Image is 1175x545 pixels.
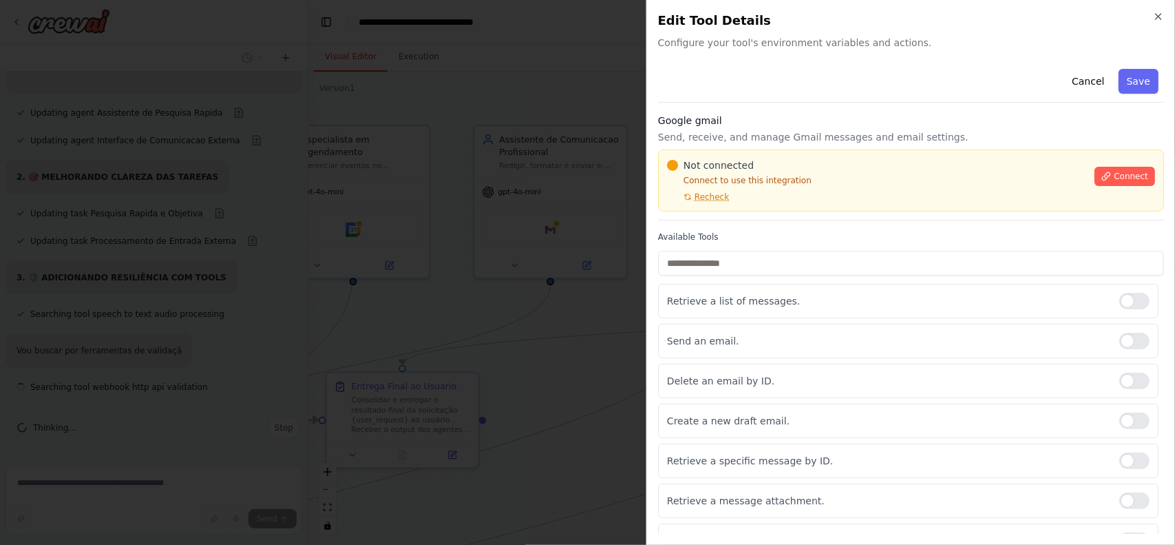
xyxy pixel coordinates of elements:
[658,130,1164,144] p: Send, receive, and manage Gmail messages and email settings.
[1063,69,1112,94] button: Cancel
[1094,167,1155,186] button: Connect
[1119,69,1158,94] button: Save
[667,175,1087,186] p: Connect to use this integration
[695,192,729,203] span: Recheck
[658,11,1164,30] h2: Edit Tool Details
[667,374,1108,388] p: Delete an email by ID.
[1114,171,1148,182] span: Connect
[667,192,729,203] button: Recheck
[658,232,1164,243] label: Available Tools
[658,114,1164,127] h3: Google gmail
[667,334,1108,348] p: Send an email.
[658,36,1164,50] span: Configure your tool's environment variables and actions.
[667,454,1108,468] p: Retrieve a specific message by ID.
[667,294,1108,308] p: Retrieve a list of messages.
[667,494,1108,508] p: Retrieve a message attachment.
[667,414,1108,428] p: Create a new draft email.
[684,158,754,172] span: Not connected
